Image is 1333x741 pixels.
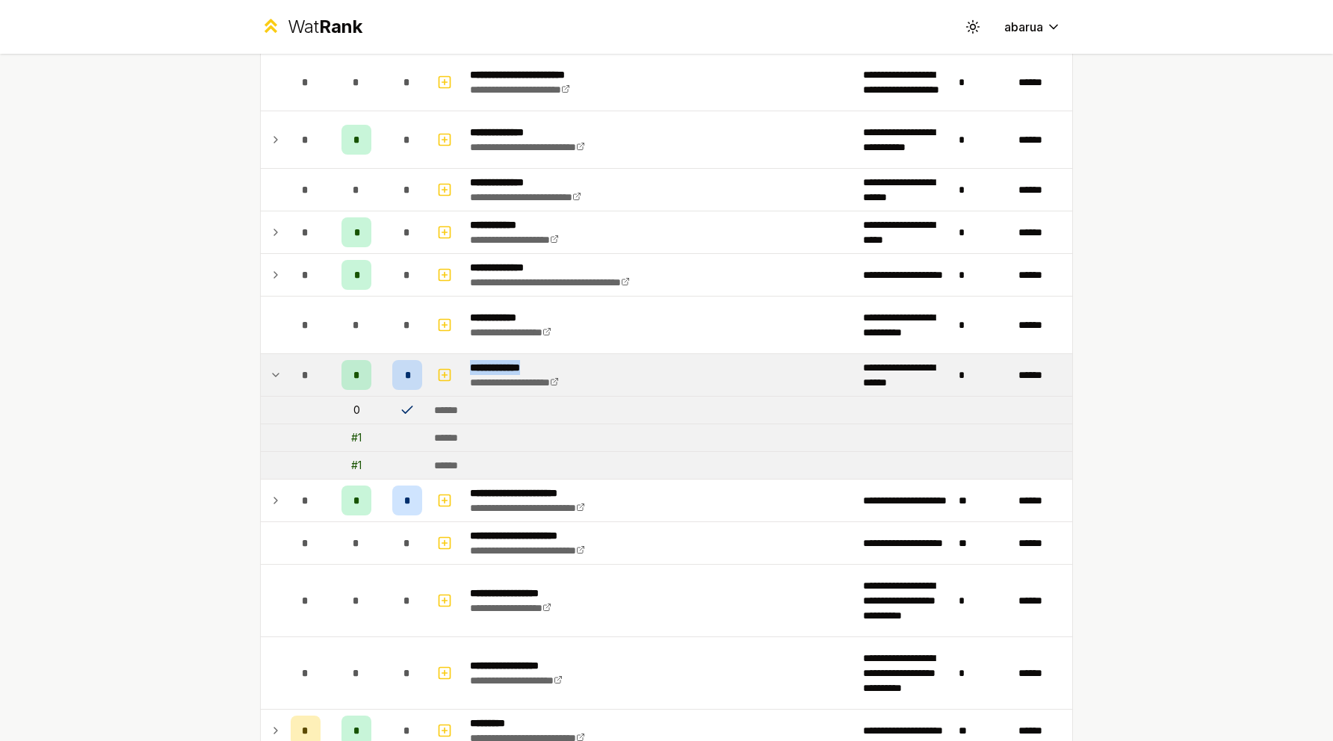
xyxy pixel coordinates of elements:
[327,397,386,424] td: 0
[1004,18,1043,36] span: abarua
[992,13,1073,40] button: abarua
[288,15,362,39] div: Wat
[319,16,362,37] span: Rank
[351,458,362,473] div: # 1
[260,15,362,39] a: WatRank
[351,430,362,445] div: # 1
